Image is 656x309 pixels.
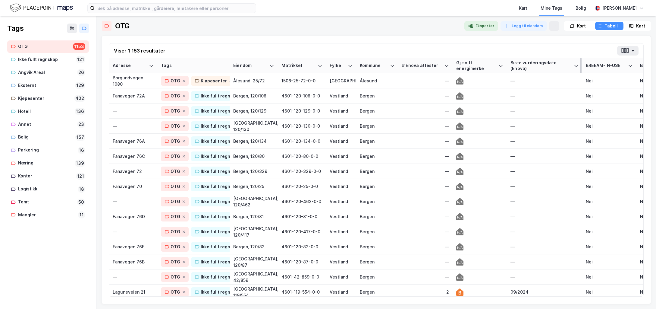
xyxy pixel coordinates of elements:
[360,108,395,114] div: Bergen
[281,153,322,159] div: 4601-120-80-0-0
[171,77,180,84] div: OTG
[586,198,633,205] div: Nei
[113,198,154,205] div: —
[586,259,633,265] div: Nei
[510,289,579,295] div: 09/2024
[233,93,274,99] div: Bergen, 120/106
[360,78,395,84] div: Ålesund
[76,56,85,63] div: 121
[402,123,449,129] div: —
[281,244,322,250] div: 4601-120-83-0-0
[586,63,626,68] div: BREEAM-IN-USE
[360,183,395,190] div: Bergen
[233,286,274,298] div: [GEOGRAPHIC_DATA], 119/554
[113,228,154,235] div: —
[281,63,315,68] div: Matrikkel
[76,173,85,180] div: 121
[233,168,274,174] div: Bergen, 120/329
[510,93,579,99] div: —
[330,289,353,295] div: Vestland
[73,43,85,50] div: 1153
[113,75,154,87] div: Borgundvegen 1080
[402,198,449,205] div: —
[402,108,449,114] div: —
[402,259,449,265] div: —
[519,5,527,12] div: Kart
[75,160,85,167] div: 139
[586,108,633,114] div: Nei
[233,244,274,250] div: Bergen, 120/83
[281,183,322,190] div: 4601-120-25-0-0
[281,198,322,205] div: 4601-120-462-0-0
[330,274,353,280] div: Vestland
[360,153,395,159] div: Bergen
[75,108,85,115] div: 136
[201,123,240,130] div: Ikke fullt regnskap
[586,138,633,144] div: Nei
[113,93,154,99] div: Fanavegen 72A
[510,60,571,71] div: Siste vurderingsdato (Enova)
[360,289,395,295] div: Bergen
[456,60,496,71] div: Gj.snitt. energimerke
[171,123,180,130] div: OTG
[113,213,154,220] div: Fanavegen 76D
[281,259,322,265] div: 4601-120-87-0-0
[586,244,633,250] div: Nei
[510,244,579,250] div: —
[577,22,586,30] div: Kort
[586,168,633,174] div: Nei
[510,78,579,84] div: —
[201,243,240,250] div: Ikke fullt regnskap
[602,5,637,12] div: [PERSON_NAME]
[7,40,89,53] a: OTG1153
[171,183,180,190] div: OTG
[7,79,89,92] a: Eksternt129
[18,108,72,115] div: Hotell
[330,198,353,205] div: Vestland
[75,134,85,141] div: 157
[510,198,579,205] div: —
[113,123,154,129] div: —
[18,198,75,206] div: Tomt
[113,289,154,295] div: Laguneveien 21
[330,108,353,114] div: Vestland
[7,118,89,131] a: Annet23
[171,213,180,220] div: OTG
[78,186,85,193] div: 18
[201,153,240,160] div: Ikke fullt regnskap
[18,172,74,180] div: Kontor
[586,228,633,235] div: Nei
[233,256,274,268] div: [GEOGRAPHIC_DATA], 120/87
[233,183,274,190] div: Bergen, 120/25
[201,198,240,205] div: Ikke fullt regnskap
[586,93,633,99] div: Nei
[18,121,75,128] div: Annet
[510,228,579,235] div: —
[7,24,24,33] div: Tags
[402,183,449,190] div: —
[510,123,579,129] div: —
[360,198,395,205] div: Bergen
[201,228,240,235] div: Ikke fullt regnskap
[201,138,240,145] div: Ikke fullt regnskap
[18,43,71,50] div: OTG
[281,168,322,174] div: 4601-120-329-0-0
[586,153,633,159] div: Nei
[360,63,388,68] div: Kommune
[233,271,274,283] div: [GEOGRAPHIC_DATA], 42/859
[171,107,180,115] div: OTG
[18,56,74,63] div: Ikke fullt regnskap
[18,95,72,102] div: Kjøpesenter
[7,66,89,79] a: Angvik Areal26
[18,211,76,219] div: Mangler
[360,168,395,174] div: Bergen
[113,108,154,114] div: —
[7,105,89,118] a: Hotell136
[281,93,322,99] div: 4601-120-106-0-0
[576,5,586,12] div: Bolig
[7,157,89,169] a: Næring139
[330,78,353,84] div: [GEOGRAPHIC_DATA]
[7,144,89,156] a: Parkering16
[201,273,240,281] div: Ikke fullt regnskap
[281,213,322,220] div: 4601-120-81-0-0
